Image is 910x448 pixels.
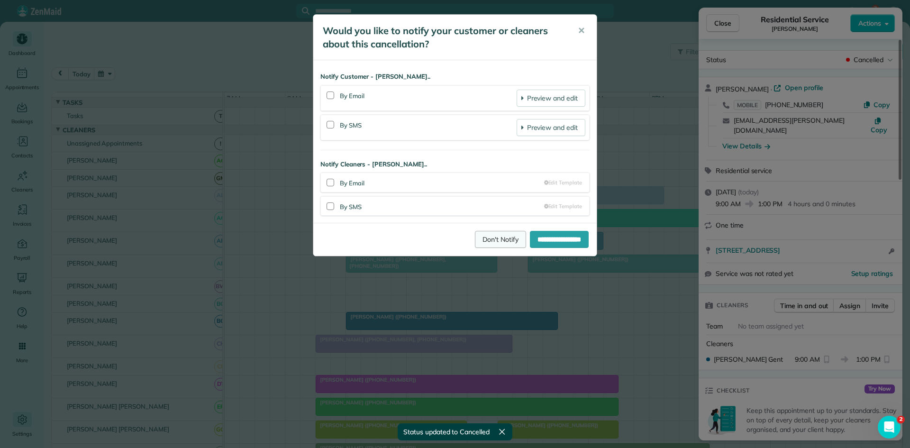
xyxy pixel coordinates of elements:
div: By SMS [340,201,544,212]
strong: Notify Cleaners - [PERSON_NAME].. [320,160,590,169]
div: By SMS [340,119,517,136]
a: Edit Template [544,179,582,187]
iframe: Intercom live chat [878,416,901,439]
a: Preview and edit [517,90,585,107]
span: 2 [897,416,905,423]
span: ✕ [578,25,585,36]
a: Edit Template [544,202,582,210]
a: Don't Notify [475,231,526,248]
a: Preview and edit [517,119,585,136]
h5: Would you like to notify your customer or cleaners about this cancellation? [323,24,564,51]
span: Status updated to Cancelled [403,427,490,437]
div: By Email [340,177,544,188]
strong: Notify Customer - [PERSON_NAME].. [320,72,590,82]
div: By Email [340,90,517,107]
